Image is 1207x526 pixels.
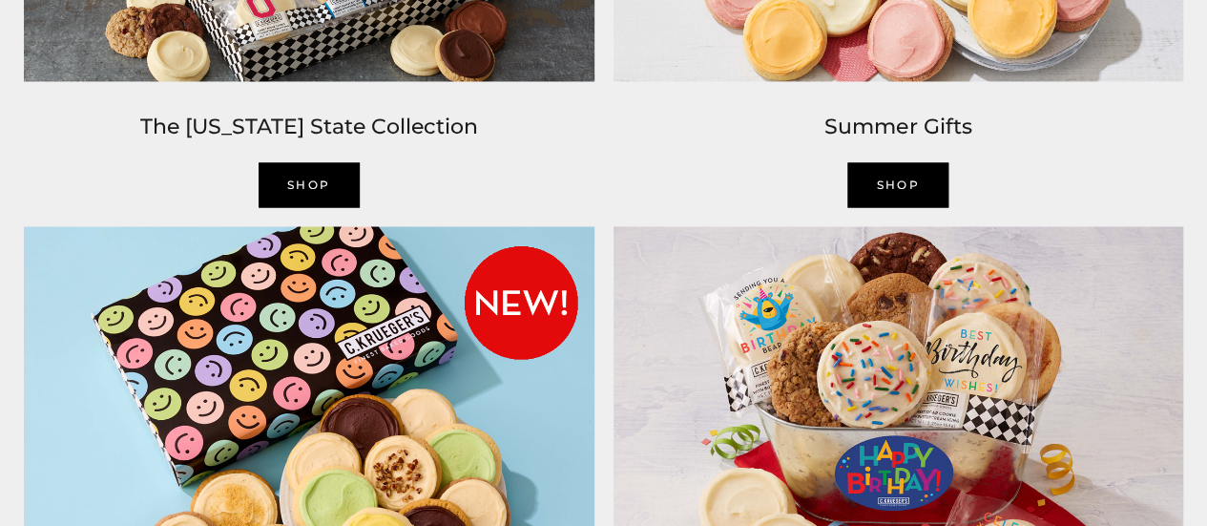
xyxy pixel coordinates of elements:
h2: Summer Gifts [614,110,1184,144]
a: SHOP [259,162,360,207]
h2: The [US_STATE] State Collection [24,110,594,144]
a: SHOP [847,162,948,207]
